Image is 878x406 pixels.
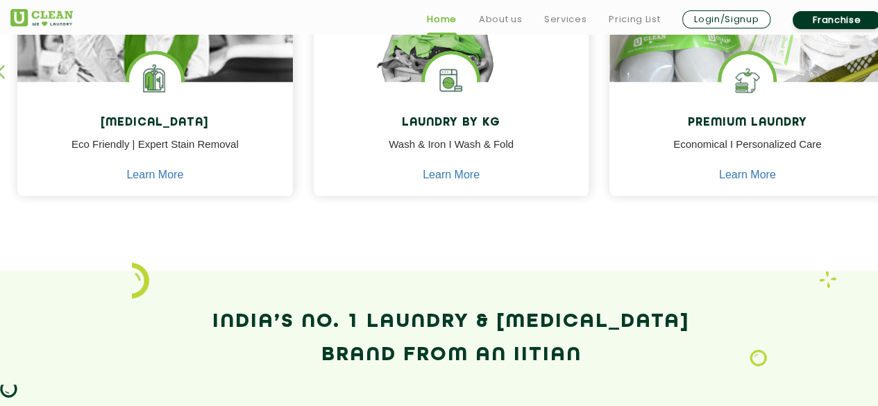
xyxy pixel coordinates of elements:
a: Learn More [719,169,776,182]
p: Eco Friendly | Expert Stain Removal [28,137,282,169]
a: Pricing List [609,11,660,28]
a: Services [544,11,586,28]
p: Economical I Personalized Care [620,137,875,169]
h4: Premium Laundry [620,117,875,130]
img: Laundry wash and iron [819,271,836,288]
img: Laundry Services near me [129,54,181,106]
a: Login/Signup [682,10,770,28]
h4: Laundry by Kg [324,117,579,130]
img: UClean Laundry and Dry Cleaning [10,9,73,26]
a: Home [427,11,457,28]
h4: [MEDICAL_DATA] [28,117,282,130]
img: Shoes Cleaning [721,54,773,106]
a: Learn More [423,169,480,182]
a: Learn More [126,169,183,182]
a: About us [479,11,522,28]
img: Laundry [750,349,767,367]
img: icon_2.png [132,262,149,298]
p: Wash & Iron I Wash & Fold [324,137,579,169]
img: laundry washing machine [425,54,477,106]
